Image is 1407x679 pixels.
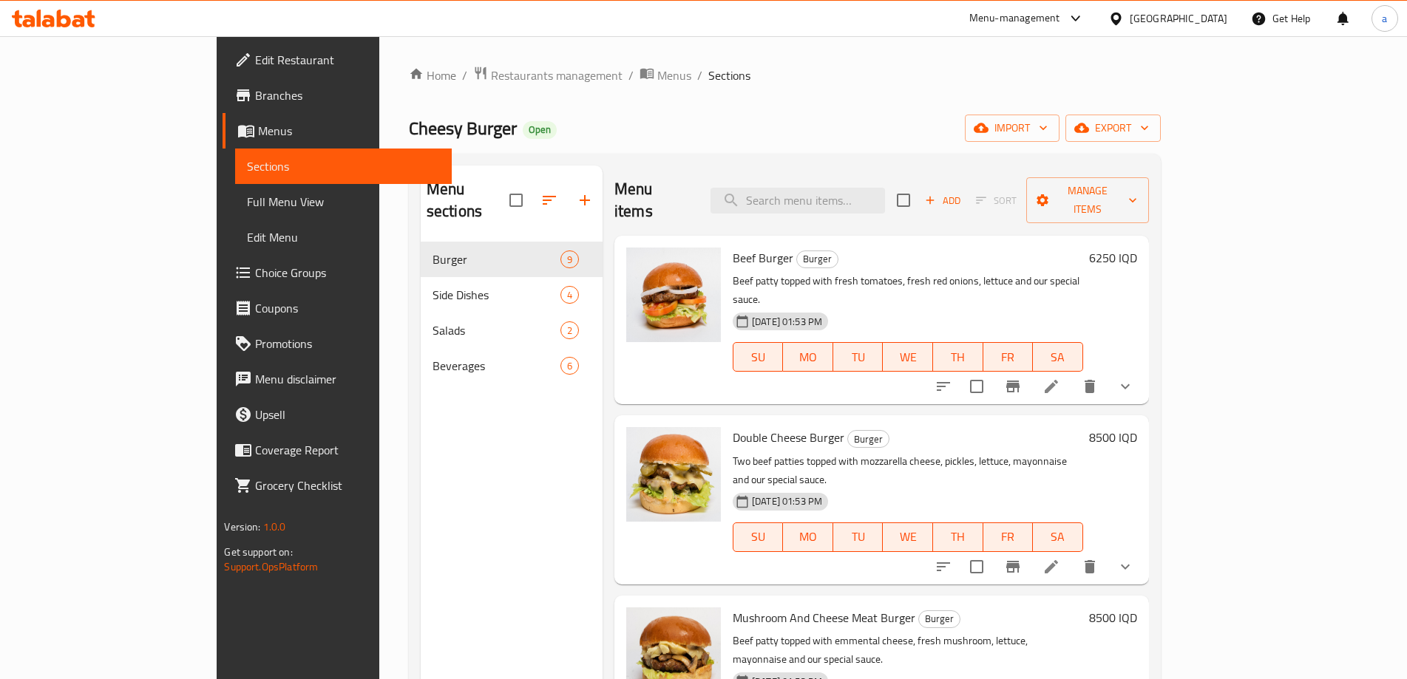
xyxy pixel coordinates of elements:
div: Menu-management [969,10,1060,27]
div: [GEOGRAPHIC_DATA] [1130,10,1227,27]
h6: 6250 IQD [1089,248,1137,268]
p: Beef patty topped with fresh tomatoes, fresh red onions, lettuce and our special sauce. [733,272,1083,309]
span: Mushroom And Cheese Meat Burger [733,607,915,629]
h2: Menu items [614,178,693,222]
a: Edit Restaurant [223,42,452,78]
span: TH [939,347,977,368]
div: Burger [796,250,838,268]
div: items [560,357,579,375]
button: TU [833,522,884,552]
span: Sections [708,66,750,84]
span: Sort sections [532,182,567,218]
div: Salads2 [421,313,603,348]
button: WE [883,522,933,552]
span: Menu disclaimer [255,370,440,388]
input: search [711,188,885,214]
button: import [965,115,1060,142]
button: SA [1033,342,1083,372]
span: WE [889,347,927,368]
span: Burger [797,250,838,267]
span: Version: [224,517,260,536]
div: Burger [847,430,889,448]
p: Beef patty topped with emmental cheese, fresh mushroom, lettuce, mayonnaise and our special sauce. [733,632,1083,669]
span: Promotions [255,335,440,352]
span: Side Dishes [433,286,560,304]
a: Edit Menu [235,219,452,255]
button: SA [1033,522,1083,552]
button: TH [933,522,983,552]
span: Branches [255,86,440,104]
span: Beverages [433,357,560,375]
span: Beef Burger [733,247,793,269]
span: MO [789,526,827,547]
span: TU [839,526,878,547]
button: SU [733,342,783,372]
span: Cheesy Burger [409,112,517,145]
button: export [1065,115,1161,142]
button: MO [783,342,833,372]
img: Double Cheese Burger [626,427,721,522]
button: show more [1108,549,1143,584]
button: FR [983,522,1034,552]
span: Menus [657,66,691,84]
a: Restaurants management [473,66,623,85]
button: sort-choices [926,549,961,584]
li: / [628,66,634,84]
span: Burger [433,250,560,268]
span: SU [739,526,777,547]
span: SU [739,347,777,368]
button: TH [933,342,983,372]
button: WE [883,342,933,372]
a: Grocery Checklist [223,468,452,503]
div: items [560,286,579,304]
a: Upsell [223,397,452,432]
span: TU [839,347,878,368]
div: Salads [433,321,560,339]
span: a [1382,10,1387,27]
svg: Show Choices [1116,558,1134,576]
span: Select to update [961,371,992,402]
span: Coupons [255,299,440,317]
span: Menus [258,122,440,140]
span: WE [889,526,927,547]
span: SA [1039,526,1077,547]
span: FR [989,347,1028,368]
nav: breadcrumb [409,66,1161,85]
button: Add [919,189,966,212]
button: Add section [567,182,603,218]
span: Add [923,192,963,209]
span: Select to update [961,551,992,582]
button: show more [1108,369,1143,404]
div: Burger9 [421,242,603,277]
button: Manage items [1026,177,1149,223]
a: Promotions [223,326,452,361]
span: 6 [561,359,578,373]
a: Coupons [223,290,452,326]
span: Double Cheese Burger [733,426,844,448]
span: Full Menu View [247,193,440,211]
a: Coverage Report [223,432,452,468]
a: Edit menu item [1042,378,1060,395]
button: delete [1072,369,1108,404]
span: Burger [919,610,960,627]
span: Select all sections [501,185,532,216]
span: Open [523,123,557,136]
h6: 8500 IQD [1089,607,1137,628]
img: Beef Burger [626,248,721,342]
div: items [560,250,579,268]
span: Add item [919,189,966,212]
a: Branches [223,78,452,113]
span: 2 [561,324,578,338]
span: Manage items [1038,182,1137,219]
button: Branch-specific-item [995,369,1031,404]
span: Edit Menu [247,228,440,246]
button: MO [783,522,833,552]
span: Upsell [255,406,440,423]
a: Support.OpsPlatform [224,557,318,576]
span: Coverage Report [255,441,440,459]
span: Grocery Checklist [255,477,440,494]
nav: Menu sections [421,236,603,389]
button: delete [1072,549,1108,584]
